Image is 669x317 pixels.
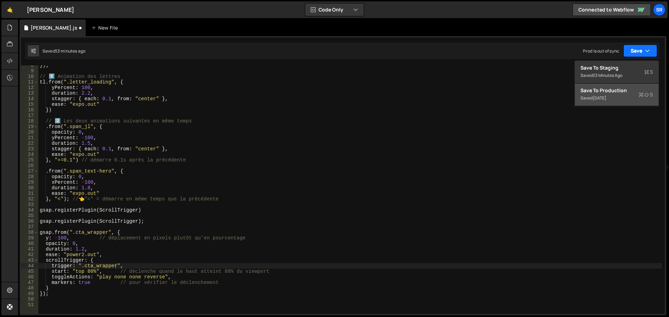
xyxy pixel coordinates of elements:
div: Saved [580,71,653,80]
div: Prod is out of sync [583,48,619,54]
div: 50 [21,296,38,302]
div: 27 [21,168,38,174]
a: Connected to Webflow [572,3,651,16]
div: 20 [21,129,38,135]
div: 18 [21,118,38,124]
div: 8 [21,63,38,68]
button: Code Only [305,3,364,16]
div: 26 [21,163,38,168]
div: 19 [21,124,38,129]
div: 34 [21,207,38,213]
div: [PERSON_NAME].js [31,24,77,31]
span: S [644,69,653,76]
div: 29 [21,180,38,185]
div: Saved [43,48,85,54]
div: 17 [21,113,38,118]
div: 31 [21,191,38,196]
div: 11 [21,79,38,85]
div: 21 [21,135,38,141]
div: Save to Staging [580,64,653,71]
div: 44 [21,263,38,269]
div: 38 [21,230,38,235]
span: S [639,91,653,98]
div: 51 [21,302,38,308]
div: 40 [21,241,38,246]
button: Save [623,45,657,57]
div: 47 [21,280,38,285]
div: 45 [21,269,38,274]
div: 10 [21,74,38,79]
div: 16 [21,107,38,113]
div: 39 [21,235,38,241]
a: 🤙 [1,1,18,18]
div: 22 [21,141,38,146]
button: Save to ProductionS Saved[DATE] [575,84,659,106]
div: 14 [21,96,38,102]
div: 24 [21,152,38,157]
div: 53 minutes ago [593,72,622,78]
button: Save to StagingS Saved53 minutes ago [575,61,659,84]
div: New File [91,24,121,31]
div: 9 [21,68,38,74]
div: 28 [21,174,38,180]
div: 42 [21,252,38,257]
div: Save to Production [580,87,653,94]
div: 46 [21,274,38,280]
div: 23 [21,146,38,152]
div: 41 [21,246,38,252]
div: 15 [21,102,38,107]
div: [DATE] [593,95,606,101]
div: 37 [21,224,38,230]
div: 33 [21,202,38,207]
div: 48 [21,285,38,291]
div: 30 [21,185,38,191]
div: 13 [21,90,38,96]
a: SR [653,3,666,16]
div: [PERSON_NAME] [27,6,74,14]
div: 43 [21,257,38,263]
div: 35 [21,213,38,219]
div: 53 minutes ago [55,48,85,54]
div: 25 [21,157,38,163]
div: 36 [21,219,38,224]
div: Saved [580,94,653,102]
div: 49 [21,291,38,296]
div: 32 [21,196,38,202]
div: 12 [21,85,38,90]
div: Code Only [575,61,659,106]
